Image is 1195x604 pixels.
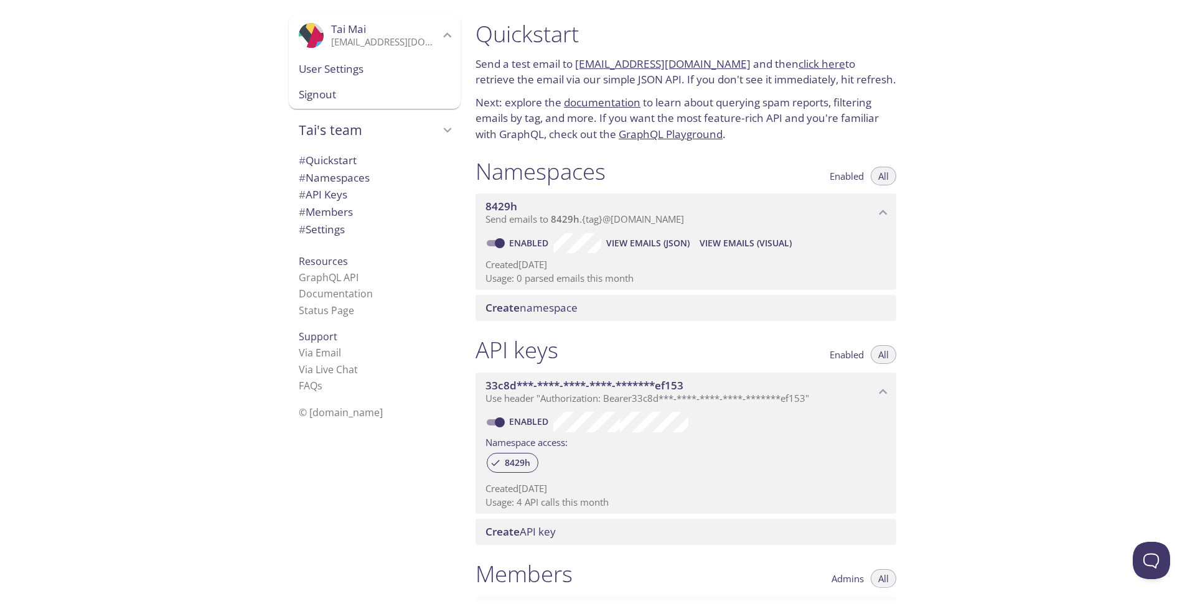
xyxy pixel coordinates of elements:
[299,205,353,219] span: Members
[331,22,366,36] span: Tai Mai
[289,56,461,82] div: User Settings
[289,221,461,238] div: Team Settings
[485,496,886,509] p: Usage: 4 API calls this month
[289,114,461,146] div: Tai's team
[695,233,797,253] button: View Emails (Visual)
[289,186,461,203] div: API Keys
[871,167,896,185] button: All
[299,363,358,376] a: Via Live Chat
[476,519,896,545] div: Create API Key
[299,330,337,343] span: Support
[485,524,556,539] span: API key
[331,36,439,49] p: [EMAIL_ADDRESS][DOMAIN_NAME]
[485,300,520,315] span: Create
[299,287,373,300] a: Documentation
[700,236,792,251] span: View Emails (Visual)
[289,81,461,109] div: Signout
[289,15,461,56] div: Tai Mai
[476,56,896,88] p: Send a test email to and then to retrieve the email via our simple JSON API. If you don't see it ...
[485,272,886,285] p: Usage: 0 parsed emails this month
[299,205,306,219] span: #
[799,57,845,71] a: click here
[299,222,306,236] span: #
[289,203,461,221] div: Members
[551,213,579,225] span: 8429h
[485,524,520,539] span: Create
[822,345,871,364] button: Enabled
[299,406,383,419] span: © [DOMAIN_NAME]
[485,258,886,271] p: Created [DATE]
[485,300,578,315] span: namespace
[824,569,871,588] button: Admins
[487,453,538,473] div: 8429h
[299,153,306,167] span: #
[299,170,370,185] span: Namespaces
[476,295,896,321] div: Create namespace
[476,95,896,142] p: Next: explore the to learn about querying spam reports, filtering emails by tag, and more. If you...
[289,169,461,187] div: Namespaces
[476,336,558,364] h1: API keys
[299,153,357,167] span: Quickstart
[299,346,341,360] a: Via Email
[299,86,451,103] span: Signout
[299,170,306,185] span: #
[476,20,896,48] h1: Quickstart
[299,222,345,236] span: Settings
[507,416,553,427] a: Enabled
[299,187,306,202] span: #
[476,560,573,588] h1: Members
[822,167,871,185] button: Enabled
[485,482,886,495] p: Created [DATE]
[871,569,896,588] button: All
[485,199,517,213] span: 8429h
[299,254,348,268] span: Resources
[606,236,690,251] span: View Emails (JSON)
[564,95,640,109] a: documentation
[299,61,451,77] span: User Settings
[575,57,751,71] a: [EMAIL_ADDRESS][DOMAIN_NAME]
[871,345,896,364] button: All
[485,432,568,450] label: Namespace access:
[1133,542,1170,579] iframe: Help Scout Beacon - Open
[476,193,896,232] div: 8429h namespace
[299,187,347,202] span: API Keys
[289,152,461,169] div: Quickstart
[601,233,695,253] button: View Emails (JSON)
[299,121,439,139] span: Tai's team
[619,127,723,141] a: GraphQL Playground
[299,271,358,284] a: GraphQL API
[507,237,553,249] a: Enabled
[485,213,684,225] span: Send emails to . {tag} @[DOMAIN_NAME]
[299,379,322,393] a: FAQ
[299,304,354,317] a: Status Page
[317,379,322,393] span: s
[497,457,538,468] span: 8429h
[476,157,606,185] h1: Namespaces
